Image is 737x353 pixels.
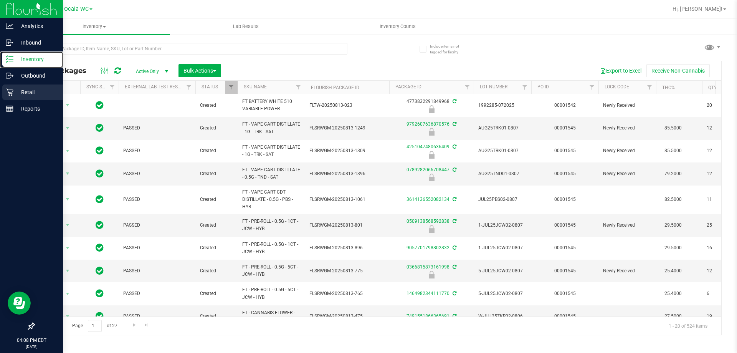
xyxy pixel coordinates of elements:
span: PASSED [123,244,191,252]
span: 25 [707,222,736,229]
span: Sync from Compliance System [451,144,456,149]
iframe: Resource center [8,292,31,315]
span: FT - PRE-ROLL - 0.5G - 1CT - JCW - HYB [242,241,300,255]
span: 29.5000 [661,242,686,254]
span: Inventory [18,23,170,30]
p: Retail [13,88,59,97]
div: Newly Received [388,151,475,159]
span: FLSRWGM-20250813-1396 [309,170,385,177]
span: select [63,288,73,299]
p: Analytics [13,22,59,31]
a: 00001545 [554,268,576,273]
p: Outbound [13,71,59,80]
a: Filter [225,81,238,94]
span: select [63,168,73,179]
span: Newly Received [603,147,651,154]
span: Inventory Counts [369,23,426,30]
span: W-JUL25ZKR02-0806 [478,313,527,320]
span: In Sync [96,168,104,179]
a: 1464982344111770 [407,291,449,296]
span: 19 [707,313,736,320]
span: Newly Received [603,222,651,229]
a: 00001545 [554,148,576,153]
span: 1992285-072025 [478,102,527,109]
p: 04:08 PM EDT [3,337,59,344]
a: Go to the next page [129,320,140,330]
span: Sync from Compliance System [451,245,456,250]
a: Filter [586,81,598,94]
span: JUL25PBS02-0807 [478,196,527,203]
span: Sync from Compliance System [451,99,456,104]
span: Newly Received [603,124,651,132]
span: All Packages [40,66,94,75]
a: Go to the last page [141,320,152,330]
span: In Sync [96,100,104,111]
span: Lab Results [223,23,269,30]
a: 00001542 [554,103,576,108]
span: FT - VAPE CART DISTILLATE - 0.5G - TND - SAT [242,166,300,181]
span: PASSED [123,267,191,275]
span: Newly Received [603,170,651,177]
span: 27.5000 [661,311,686,322]
span: 16 [707,244,736,252]
a: 0509138568592838 [407,219,449,224]
a: 00001545 [554,125,576,131]
span: FT - VAPE CART DISTILLATE - 1G - TRK - SAT [242,144,300,158]
div: Newly Received [388,271,475,278]
a: Filter [643,81,656,94]
input: Search Package ID, Item Name, SKU, Lot or Part Number... [34,43,347,55]
a: Sync Status [86,84,116,89]
span: FLSRWGM-20250813-765 [309,290,385,297]
p: Inventory [13,55,59,64]
span: 20 [707,102,736,109]
a: Filter [183,81,195,94]
p: [DATE] [3,344,59,350]
a: 9792607636870576 [407,121,449,127]
span: PASSED [123,290,191,297]
a: 00001545 [554,197,576,202]
span: AUG25TND01-0807 [478,170,527,177]
a: 4251047480636409 [407,144,449,149]
span: Hi, [PERSON_NAME]! [673,6,722,12]
span: 25.4000 [661,265,686,277]
span: Created [200,124,233,132]
span: 5-JUL25JCW02-0807 [478,290,527,297]
a: Lock Code [605,84,629,89]
inline-svg: Inbound [6,39,13,46]
span: 12 [707,267,736,275]
span: 12 [707,124,736,132]
button: Export to Excel [595,64,646,77]
span: 5-JUL25JCW02-0807 [478,267,527,275]
span: PASSED [123,147,191,154]
span: In Sync [96,265,104,276]
span: Created [200,244,233,252]
span: In Sync [96,145,104,156]
a: 00001545 [554,291,576,296]
span: FLSRWGM-20250813-801 [309,222,385,229]
a: 00001545 [554,222,576,228]
a: 3614136552082134 [407,197,449,202]
a: 0789282066708447 [407,167,449,172]
span: Created [200,170,233,177]
span: Newly Received [603,102,651,109]
div: Newly Received [388,128,475,136]
a: Filter [461,81,474,94]
inline-svg: Inventory [6,55,13,63]
span: In Sync [96,220,104,230]
a: 00001545 [554,171,576,176]
input: 1 [88,320,102,332]
a: 7491551866365691 [407,313,449,319]
span: 6 [707,290,736,297]
span: FLSRWGM-20250813-1249 [309,124,385,132]
a: Inventory Counts [322,18,473,35]
a: Inventory [18,18,170,35]
span: FT - PRE-ROLL - 0.5G - 5CT - JCW - HYB [242,286,300,301]
inline-svg: Outbound [6,72,13,80]
span: In Sync [96,194,104,205]
span: 12 [707,147,736,154]
span: Bulk Actions [183,68,216,74]
span: 85.5000 [661,145,686,156]
a: Filter [292,81,305,94]
span: FT - CANNABIS FLOWER - 3.5G - ZKR - IND [242,309,300,324]
a: Filter [106,81,119,94]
